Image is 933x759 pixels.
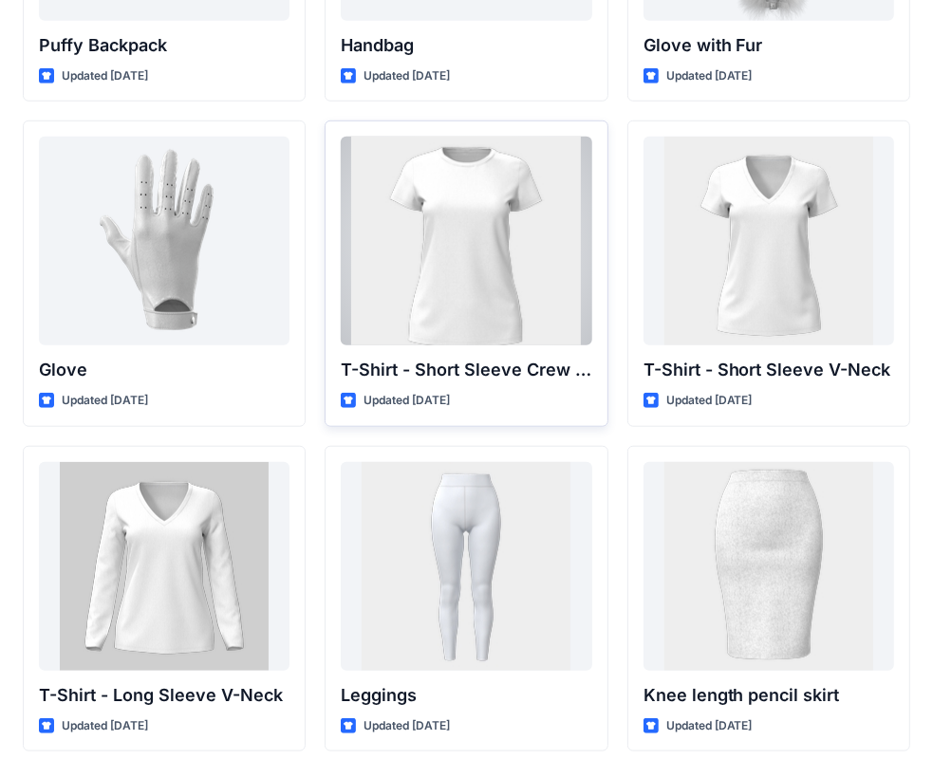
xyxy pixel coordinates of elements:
p: T-Shirt - Short Sleeve V-Neck [644,357,894,383]
p: Updated [DATE] [364,716,450,736]
p: Updated [DATE] [666,391,753,411]
a: T-Shirt - Short Sleeve V-Neck [644,137,894,345]
p: Updated [DATE] [62,66,148,86]
p: Updated [DATE] [62,391,148,411]
p: Updated [DATE] [62,716,148,736]
p: Handbag [341,32,591,59]
p: Updated [DATE] [364,391,450,411]
a: Knee length pencil skirt [644,462,894,671]
p: Updated [DATE] [666,716,753,736]
p: Updated [DATE] [364,66,450,86]
p: T-Shirt - Long Sleeve V-Neck [39,682,289,709]
a: Glove [39,137,289,345]
p: Knee length pencil skirt [644,682,894,709]
p: Leggings [341,682,591,709]
p: T-Shirt - Short Sleeve Crew Neck [341,357,591,383]
p: Updated [DATE] [666,66,753,86]
a: Leggings [341,462,591,671]
p: Glove with Fur [644,32,894,59]
a: T-Shirt - Short Sleeve Crew Neck [341,137,591,345]
p: Glove [39,357,289,383]
p: Puffy Backpack [39,32,289,59]
a: T-Shirt - Long Sleeve V-Neck [39,462,289,671]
